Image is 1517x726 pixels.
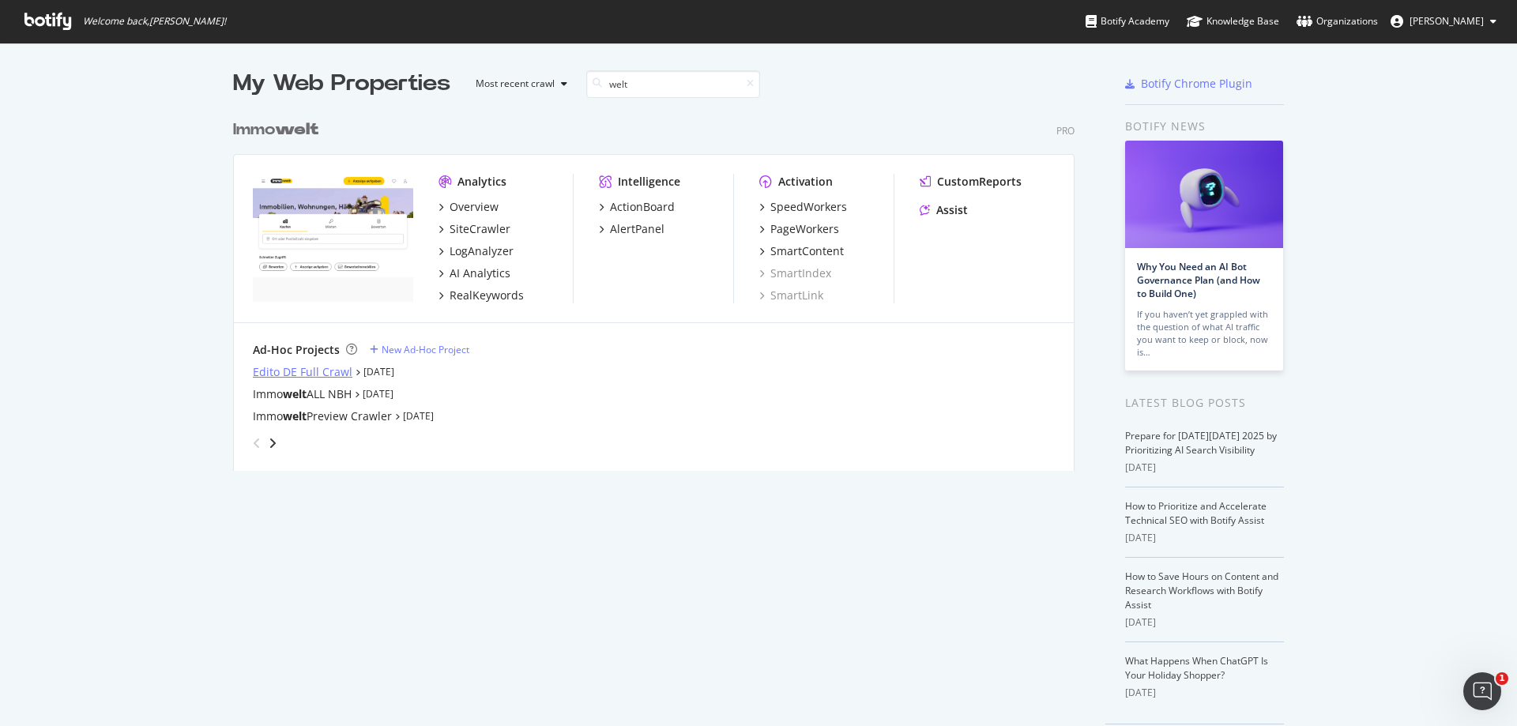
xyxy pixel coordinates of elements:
b: welt [283,408,307,423]
a: AI Analytics [439,265,510,281]
a: Why You Need an AI Bot Governance Plan (and How to Build One) [1137,260,1260,300]
a: PageWorkers [759,221,839,237]
div: Analytics [457,174,506,190]
iframe: Intercom live chat [1463,672,1501,710]
a: Overview [439,199,499,215]
div: New Ad-Hoc Project [382,343,469,356]
a: Botify Chrome Plugin [1125,76,1252,92]
input: Search [586,70,760,98]
div: [DATE] [1125,686,1284,700]
span: Axel Roth [1410,14,1484,28]
div: AlertPanel [610,221,664,237]
div: Pro [1056,124,1075,137]
a: RealKeywords [439,288,524,303]
div: CustomReports [937,174,1022,190]
div: Botify Academy [1086,13,1169,29]
a: Prepare for [DATE][DATE] 2025 by Prioritizing AI Search Visibility [1125,429,1277,457]
div: PageWorkers [770,221,839,237]
a: ActionBoard [599,199,675,215]
a: LogAnalyzer [439,243,514,259]
div: If you haven’t yet grappled with the question of what AI traffic you want to keep or block, now is… [1137,308,1271,359]
button: Most recent crawl [463,71,574,96]
div: grid [233,100,1087,471]
a: [DATE] [403,409,434,423]
a: ImmoweltPreview Crawler [253,408,392,424]
div: Knowledge Base [1187,13,1279,29]
a: SpeedWorkers [759,199,847,215]
div: [DATE] [1125,531,1284,545]
a: SmartContent [759,243,844,259]
b: welt [283,386,307,401]
a: How to Save Hours on Content and Research Workflows with Botify Assist [1125,570,1278,611]
a: SiteCrawler [439,221,510,237]
span: 1 [1496,672,1508,685]
div: Botify Chrome Plugin [1141,76,1252,92]
div: SpeedWorkers [770,199,847,215]
a: How to Prioritize and Accelerate Technical SEO with Botify Assist [1125,499,1267,527]
div: Immo [233,118,318,141]
div: Latest Blog Posts [1125,394,1284,412]
div: Most recent crawl [476,79,555,88]
div: [DATE] [1125,461,1284,475]
a: SmartIndex [759,265,831,281]
a: ImmoweltALL NBH [253,386,352,402]
a: Edito DE Full Crawl [253,364,352,380]
div: Immo Preview Crawler [253,408,392,424]
b: welt [275,122,318,137]
div: SiteCrawler [450,221,510,237]
div: Intelligence [618,174,680,190]
div: Activation [778,174,833,190]
div: SmartContent [770,243,844,259]
button: [PERSON_NAME] [1378,9,1509,34]
div: angle-left [247,431,267,456]
div: [DATE] [1125,615,1284,630]
div: Assist [936,202,968,218]
a: AlertPanel [599,221,664,237]
a: SmartLink [759,288,823,303]
div: Ad-Hoc Projects [253,342,340,358]
a: Assist [920,202,968,218]
img: Why You Need an AI Bot Governance Plan (and How to Build One) [1125,141,1283,248]
a: CustomReports [920,174,1022,190]
span: Welcome back, [PERSON_NAME] ! [83,15,226,28]
div: ActionBoard [610,199,675,215]
a: Immowelt [233,118,325,141]
div: Botify news [1125,118,1284,135]
div: Overview [450,199,499,215]
a: [DATE] [363,365,394,378]
div: My Web Properties [233,68,450,100]
a: What Happens When ChatGPT Is Your Holiday Shopper? [1125,654,1268,682]
div: Organizations [1297,13,1378,29]
div: AI Analytics [450,265,510,281]
a: [DATE] [363,387,393,401]
div: RealKeywords [450,288,524,303]
div: Immo ALL NBH [253,386,352,402]
div: angle-right [267,435,278,451]
img: immowelt.de [253,174,413,302]
div: LogAnalyzer [450,243,514,259]
a: New Ad-Hoc Project [370,343,469,356]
